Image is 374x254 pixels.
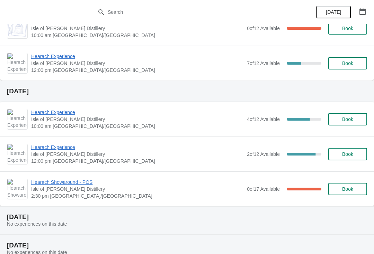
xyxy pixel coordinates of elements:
span: Isle of [PERSON_NAME] Distillery [31,151,243,158]
span: 12:00 pm [GEOGRAPHIC_DATA]/[GEOGRAPHIC_DATA] [31,158,243,164]
span: 7 of 12 Available [247,60,280,66]
span: Hearach Experience [31,144,243,151]
span: 4 of 12 Available [247,116,280,122]
span: Isle of [PERSON_NAME] Distillery [31,25,243,32]
input: Search [107,6,280,18]
span: Book [342,116,353,122]
span: Isle of [PERSON_NAME] Distillery [31,60,243,67]
button: [DATE] [316,6,351,18]
span: [DATE] [326,9,341,15]
span: 12:00 pm [GEOGRAPHIC_DATA]/[GEOGRAPHIC_DATA] [31,67,243,74]
button: Book [328,113,367,125]
button: Book [328,148,367,160]
span: Book [342,186,353,192]
button: Book [328,22,367,35]
img: Isle of Harris Gin Experience | Isle of Harris Distillery | 10:00 am Europe/London [7,20,27,37]
span: Hearach Showaround - POS [31,179,243,186]
img: Hearach Experience | Isle of Harris Distillery | 12:00 pm Europe/London [7,53,27,73]
span: Isle of [PERSON_NAME] Distillery [31,186,243,192]
h2: [DATE] [7,242,367,249]
span: Book [342,151,353,157]
span: 10:00 am [GEOGRAPHIC_DATA]/[GEOGRAPHIC_DATA] [31,32,243,39]
span: Book [342,26,353,31]
span: 0 of 12 Available [247,26,280,31]
button: Book [328,183,367,195]
button: Book [328,57,367,69]
span: 2:30 pm [GEOGRAPHIC_DATA]/[GEOGRAPHIC_DATA] [31,192,243,199]
span: Hearach Experience [31,109,243,116]
img: Hearach Experience | Isle of Harris Distillery | 10:00 am Europe/London [7,109,27,129]
img: Hearach Showaround - POS | Isle of Harris Distillery | 2:30 pm Europe/London [7,179,27,199]
span: Book [342,60,353,66]
span: Isle of [PERSON_NAME] Distillery [31,116,243,123]
span: Hearach Experience [31,53,243,60]
h2: [DATE] [7,214,367,220]
span: 0 of 17 Available [247,186,280,192]
span: No experiences on this date [7,221,67,227]
span: 10:00 am [GEOGRAPHIC_DATA]/[GEOGRAPHIC_DATA] [31,123,243,130]
h2: [DATE] [7,88,367,95]
img: Hearach Experience | Isle of Harris Distillery | 12:00 pm Europe/London [7,144,27,164]
span: 2 of 12 Available [247,151,280,157]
